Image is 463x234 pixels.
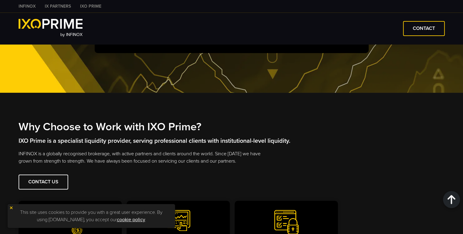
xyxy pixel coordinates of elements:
a: Contact Us [19,175,68,189]
span: by INFINOX [60,32,82,37]
p: This site uses cookies to provide you with a great user experience. By using [DOMAIN_NAME], you a... [11,207,172,225]
strong: Why Choose to Work with IXO Prime? [19,120,201,133]
a: IXO PRIME [75,3,106,9]
p: INFINOX is a globally recognised brokerage, with active partners and clients around the world. Si... [19,150,268,165]
a: INFINOX [14,3,40,9]
a: cookie policy [117,217,145,223]
a: by INFINOX [19,19,83,38]
a: IX PARTNERS [40,3,75,9]
a: CONTACT [403,21,445,36]
strong: IXO Prime is a specialist liquidity provider, serving professional clients with institutional-lev... [19,137,290,145]
img: yellow close icon [9,206,13,210]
